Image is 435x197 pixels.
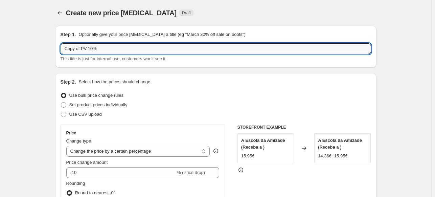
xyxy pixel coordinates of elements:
span: Create new price [MEDICAL_DATA] [66,9,177,17]
p: Select how the prices should change [78,79,150,85]
span: Price change amount [66,160,108,165]
span: Draft [182,10,191,16]
div: 15.95€ [241,153,255,159]
button: Price change jobs [55,8,65,18]
h2: Step 1. [61,31,76,38]
span: A Escola da Amizade (Receba a ) [318,138,362,150]
h6: STOREFRONT EXAMPLE [237,125,371,130]
h3: Price [66,130,76,136]
span: This title is just for internal use, customers won't see it [61,56,165,61]
span: Use bulk price change rules [69,93,123,98]
span: Set product prices individually [69,102,128,107]
span: % (Price drop) [177,170,205,175]
h2: Step 2. [61,79,76,85]
input: -15 [66,167,176,178]
input: 30% off holiday sale [61,43,371,54]
span: A Escola da Amizade (Receba a ) [241,138,285,150]
div: help [212,148,219,154]
span: Change type [66,138,91,144]
p: Optionally give your price [MEDICAL_DATA] a title (eg "March 30% off sale on boots") [78,31,245,38]
span: Rounding [66,181,85,186]
div: 14.36€ [318,153,331,159]
span: Round to nearest .01 [75,190,116,195]
strike: 15.95€ [334,153,348,159]
span: Use CSV upload [69,112,102,117]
